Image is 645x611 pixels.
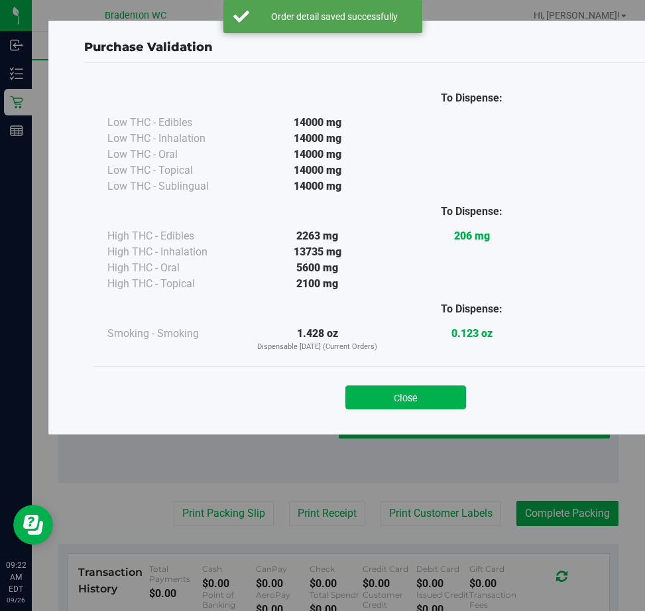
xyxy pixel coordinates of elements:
[240,244,394,260] div: 13735 mg
[345,385,466,409] button: Close
[240,326,394,353] div: 1.428 oz
[107,326,240,342] div: Smoking - Smoking
[240,131,394,147] div: 14000 mg
[107,244,240,260] div: High THC - Inhalation
[107,260,240,276] div: High THC - Oral
[107,228,240,244] div: High THC - Edibles
[107,178,240,194] div: Low THC - Sublingual
[240,342,394,353] p: Dispensable [DATE] (Current Orders)
[451,327,493,340] strong: 0.123 oz
[394,204,549,220] div: To Dispense:
[240,115,394,131] div: 14000 mg
[394,301,549,317] div: To Dispense:
[107,115,240,131] div: Low THC - Edibles
[240,147,394,163] div: 14000 mg
[240,260,394,276] div: 5600 mg
[454,230,490,242] strong: 206 mg
[13,505,53,545] iframe: Resource center
[240,276,394,292] div: 2100 mg
[107,147,240,163] div: Low THC - Oral
[394,90,549,106] div: To Dispense:
[107,276,240,292] div: High THC - Topical
[240,228,394,244] div: 2263 mg
[257,10,412,23] div: Order detail saved successfully
[240,163,394,178] div: 14000 mg
[84,40,213,54] span: Purchase Validation
[240,178,394,194] div: 14000 mg
[107,131,240,147] div: Low THC - Inhalation
[107,163,240,178] div: Low THC - Topical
